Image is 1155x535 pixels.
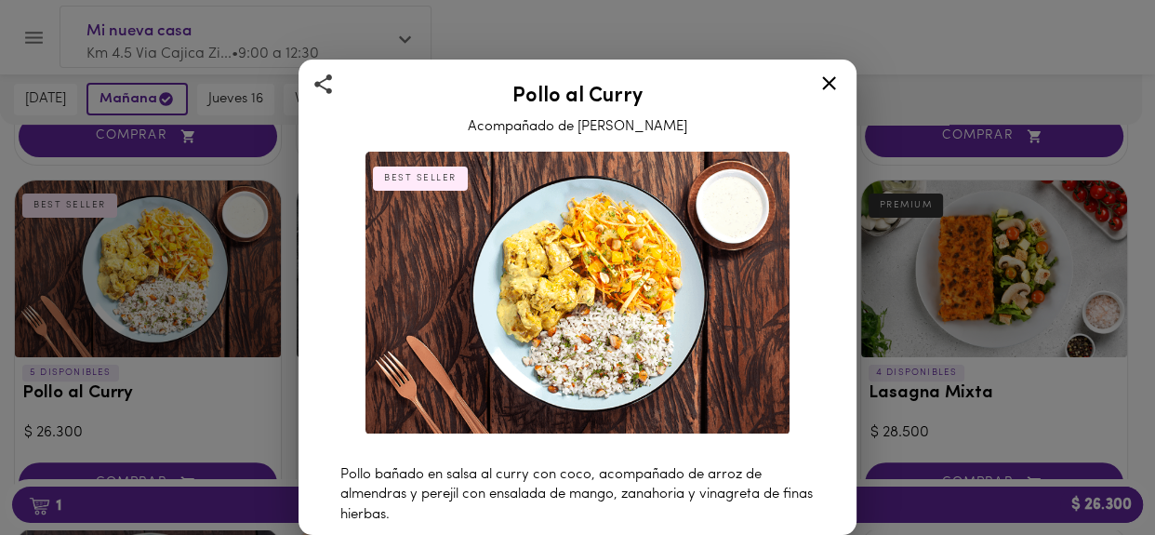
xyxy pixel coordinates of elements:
iframe: Messagebird Livechat Widget [1047,427,1136,516]
h2: Pollo al Curry [322,86,833,108]
div: BEST SELLER [373,167,468,191]
img: Pollo al Curry [365,152,790,435]
span: Pollo bañado en salsa al curry con coco, acompañado de arroz de almendras y perejil con ensalada ... [340,468,813,522]
span: Acompañado de [PERSON_NAME] [468,120,687,134]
